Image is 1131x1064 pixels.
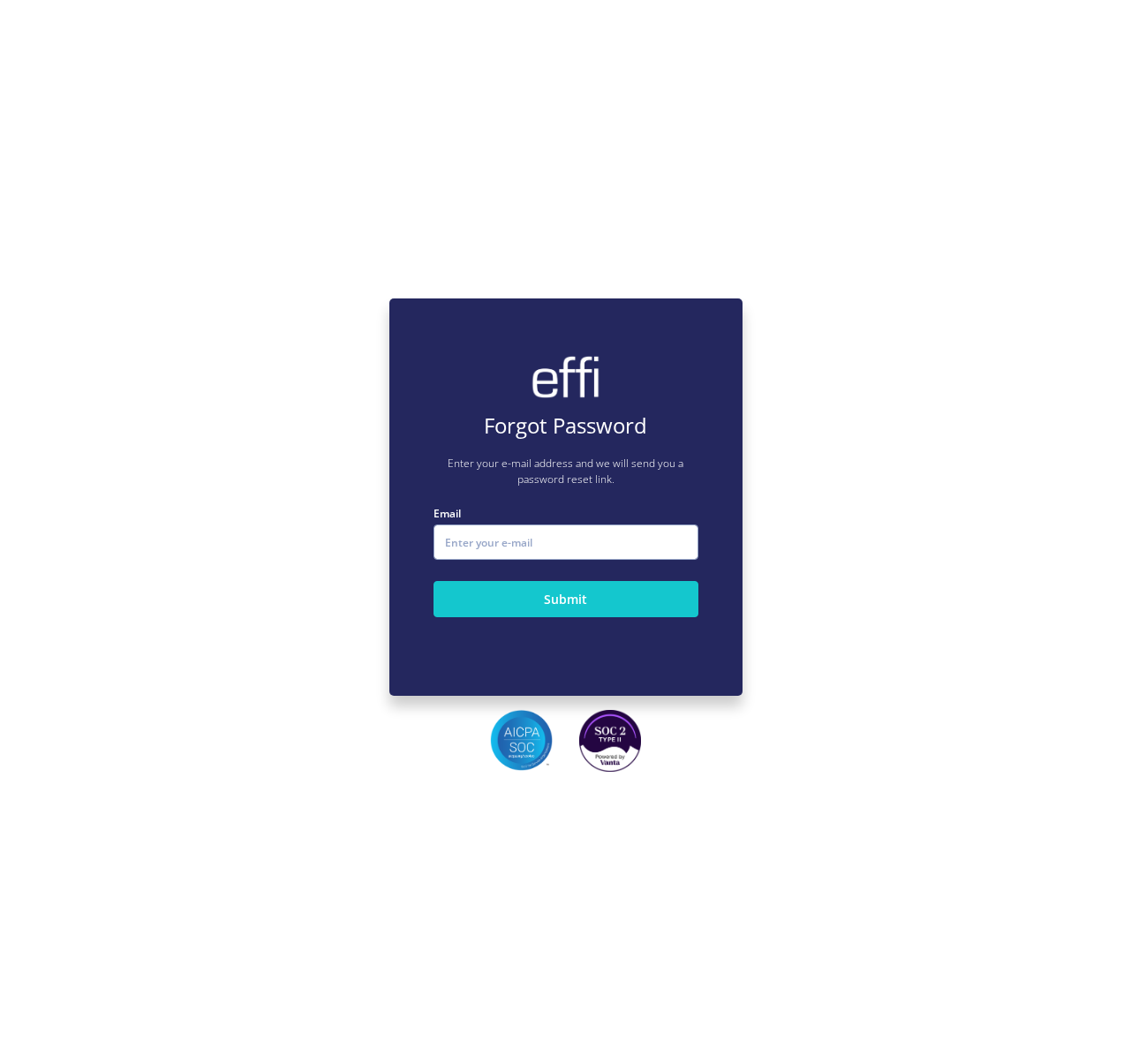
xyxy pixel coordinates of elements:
label: Email [434,505,698,522]
button: Submit [434,581,698,617]
img: brand-logo.ec75409.png [530,355,600,399]
img: SOC2 badges [579,710,641,772]
img: SOC2 badges [490,710,552,772]
p: Enter your e-mail address and we will send you a password reset link. [434,456,698,487]
h4: Forgot Password [434,413,698,439]
input: Enter your e-mail [434,524,698,560]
